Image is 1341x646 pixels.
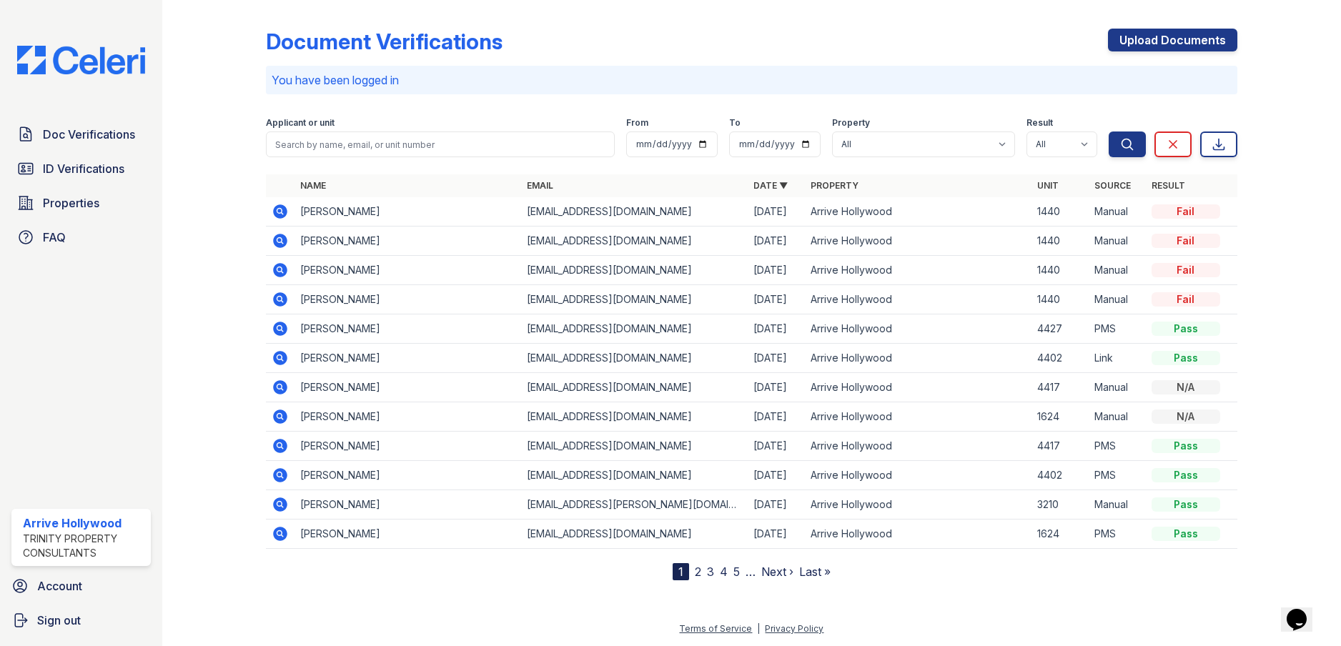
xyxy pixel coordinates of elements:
td: Link [1089,344,1146,373]
td: [PERSON_NAME] [295,373,521,402]
td: [DATE] [748,373,805,402]
a: Unit [1037,180,1059,191]
a: Account [6,572,157,600]
div: Fail [1152,204,1220,219]
td: 1440 [1031,285,1089,314]
a: Sign out [6,606,157,635]
td: Arrive Hollywood [805,256,1031,285]
td: 3210 [1031,490,1089,520]
td: 1440 [1031,197,1089,227]
a: Upload Documents [1108,29,1237,51]
td: Manual [1089,197,1146,227]
td: Arrive Hollywood [805,227,1031,256]
a: Source [1094,180,1131,191]
td: [EMAIL_ADDRESS][DOMAIN_NAME] [521,432,748,461]
td: Arrive Hollywood [805,314,1031,344]
td: [PERSON_NAME] [295,432,521,461]
a: Properties [11,189,151,217]
div: Pass [1152,439,1220,453]
label: From [626,117,648,129]
img: CE_Logo_Blue-a8612792a0a2168367f1c8372b55b34899dd931a85d93a1a3d3e32e68fde9ad4.png [6,46,157,74]
label: To [729,117,741,129]
div: Pass [1152,497,1220,512]
div: Trinity Property Consultants [23,532,145,560]
div: N/A [1152,409,1220,424]
td: Manual [1089,285,1146,314]
td: [EMAIL_ADDRESS][DOMAIN_NAME] [521,461,748,490]
td: Arrive Hollywood [805,520,1031,549]
a: 3 [707,565,714,579]
span: ID Verifications [43,160,124,177]
input: Search by name, email, or unit number [266,131,615,157]
a: 5 [733,565,740,579]
div: Fail [1152,292,1220,307]
span: Doc Verifications [43,126,135,143]
div: Pass [1152,322,1220,336]
td: [EMAIL_ADDRESS][DOMAIN_NAME] [521,227,748,256]
span: Sign out [37,612,81,629]
td: [PERSON_NAME] [295,197,521,227]
td: PMS [1089,314,1146,344]
iframe: chat widget [1281,589,1327,632]
a: Date ▼ [753,180,788,191]
td: Arrive Hollywood [805,373,1031,402]
td: Manual [1089,256,1146,285]
p: You have been logged in [272,71,1232,89]
a: Name [300,180,326,191]
a: ID Verifications [11,154,151,183]
td: [DATE] [748,314,805,344]
td: 1624 [1031,402,1089,432]
a: Privacy Policy [765,623,823,634]
a: Last » [799,565,831,579]
div: N/A [1152,380,1220,394]
td: PMS [1089,520,1146,549]
td: Arrive Hollywood [805,344,1031,373]
span: FAQ [43,229,66,246]
a: Result [1152,180,1185,191]
td: [EMAIL_ADDRESS][PERSON_NAME][DOMAIN_NAME] [521,490,748,520]
td: [PERSON_NAME] [295,344,521,373]
td: 4402 [1031,344,1089,373]
span: Properties [43,194,99,212]
td: Manual [1089,490,1146,520]
td: Manual [1089,227,1146,256]
td: [EMAIL_ADDRESS][DOMAIN_NAME] [521,285,748,314]
td: [EMAIL_ADDRESS][DOMAIN_NAME] [521,314,748,344]
td: [DATE] [748,227,805,256]
td: PMS [1089,461,1146,490]
td: Arrive Hollywood [805,432,1031,461]
td: 4402 [1031,461,1089,490]
div: Pass [1152,351,1220,365]
td: 1440 [1031,227,1089,256]
td: 1624 [1031,520,1089,549]
td: [PERSON_NAME] [295,490,521,520]
a: Next › [761,565,793,579]
td: Manual [1089,373,1146,402]
td: 4417 [1031,432,1089,461]
span: Account [37,577,82,595]
td: [DATE] [748,197,805,227]
td: [PERSON_NAME] [295,285,521,314]
td: [DATE] [748,520,805,549]
td: [EMAIL_ADDRESS][DOMAIN_NAME] [521,197,748,227]
td: [DATE] [748,344,805,373]
td: [DATE] [748,461,805,490]
a: 4 [720,565,728,579]
label: Applicant or unit [266,117,335,129]
td: Arrive Hollywood [805,402,1031,432]
td: [PERSON_NAME] [295,227,521,256]
a: Email [527,180,553,191]
div: | [757,623,760,634]
div: Document Verifications [266,29,503,54]
td: [PERSON_NAME] [295,402,521,432]
td: [PERSON_NAME] [295,314,521,344]
a: Terms of Service [679,623,752,634]
a: Doc Verifications [11,120,151,149]
td: [DATE] [748,402,805,432]
td: PMS [1089,432,1146,461]
td: 1440 [1031,256,1089,285]
label: Property [832,117,870,129]
td: [DATE] [748,256,805,285]
td: [DATE] [748,490,805,520]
